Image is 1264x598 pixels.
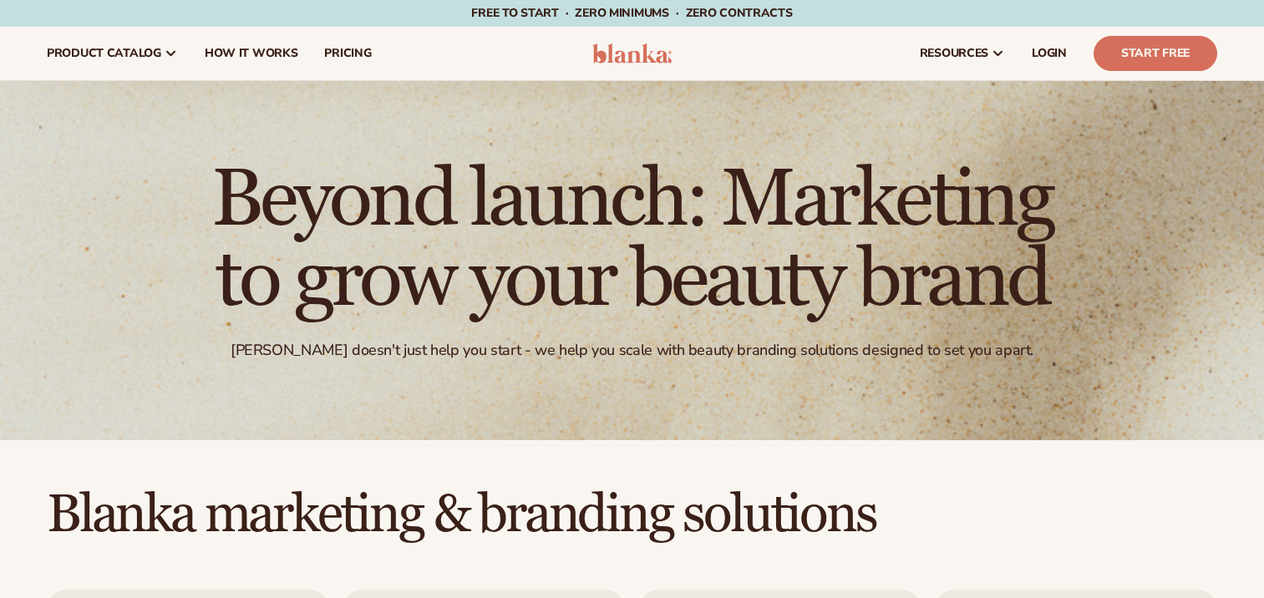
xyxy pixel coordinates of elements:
span: How It Works [205,47,298,60]
h1: Beyond launch: Marketing to grow your beauty brand [173,160,1092,321]
div: [PERSON_NAME] doesn't just help you start - we help you scale with beauty branding solutions desi... [231,341,1033,360]
img: logo [592,43,672,63]
a: resources [906,27,1018,80]
span: pricing [324,47,371,60]
span: product catalog [47,47,161,60]
span: resources [920,47,988,60]
a: product catalog [33,27,191,80]
a: How It Works [191,27,312,80]
a: pricing [311,27,384,80]
span: LOGIN [1032,47,1067,60]
a: LOGIN [1018,27,1080,80]
a: Start Free [1094,36,1217,71]
span: Free to start · ZERO minimums · ZERO contracts [471,5,792,21]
